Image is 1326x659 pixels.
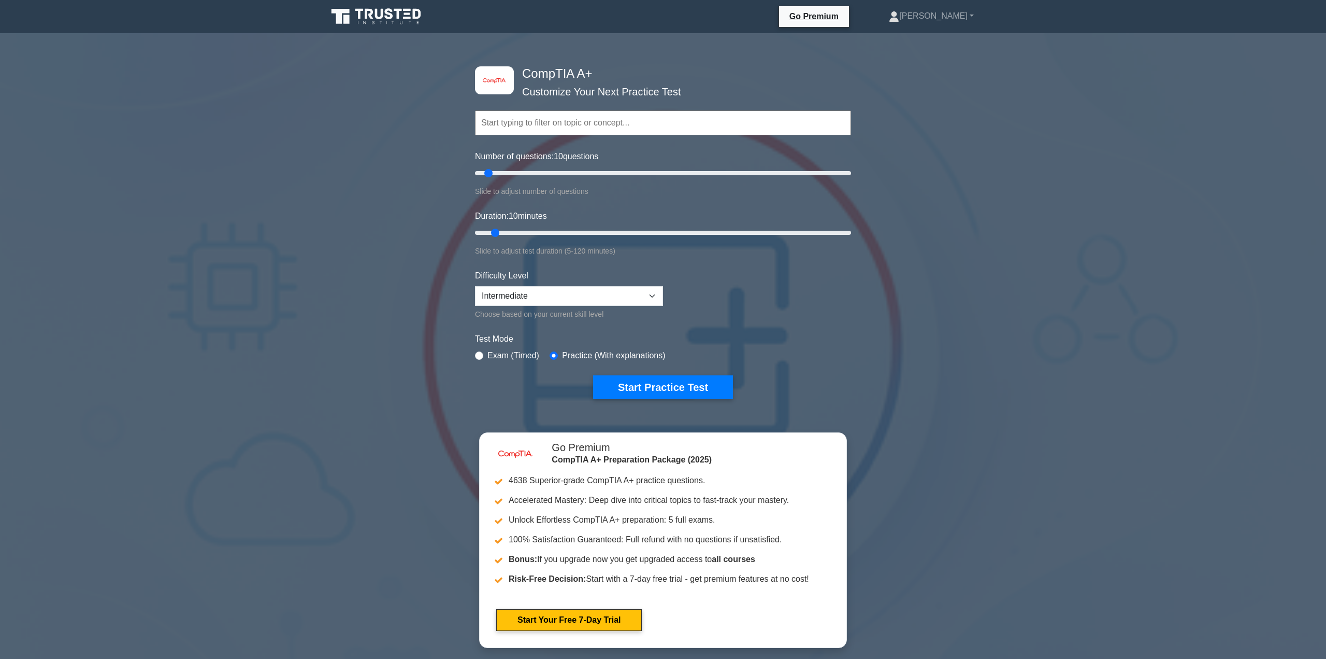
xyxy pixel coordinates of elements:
label: Number of questions: questions [475,150,598,163]
label: Exam (Timed) [487,349,539,362]
div: Slide to adjust number of questions [475,185,851,198]
a: Go Premium [783,10,845,23]
label: Test Mode [475,333,851,345]
label: Difficulty Level [475,270,528,282]
div: Choose based on your current skill level [475,308,663,320]
h4: CompTIA A+ [518,66,800,81]
label: Duration: minutes [475,210,547,222]
div: Slide to adjust test duration (5-120 minutes) [475,245,851,257]
a: Start Your Free 7-Day Trial [496,609,642,631]
input: Start typing to filter on topic or concept... [475,110,851,135]
label: Practice (With explanations) [562,349,665,362]
span: 10 [509,212,518,220]
button: Start Practice Test [593,375,733,399]
a: [PERSON_NAME] [864,6,999,26]
span: 10 [554,152,563,161]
